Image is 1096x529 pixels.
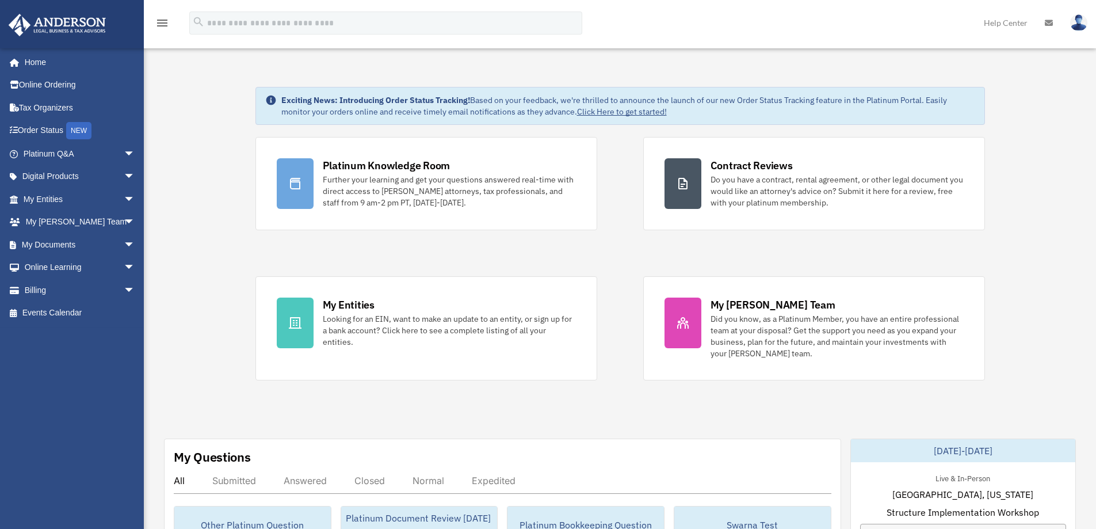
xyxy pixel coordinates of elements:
[124,233,147,257] span: arrow_drop_down
[643,137,985,230] a: Contract Reviews Do you have a contract, rental agreement, or other legal document you would like...
[124,165,147,189] span: arrow_drop_down
[8,279,152,302] a: Billingarrow_drop_down
[892,488,1033,501] span: [GEOGRAPHIC_DATA], [US_STATE]
[212,475,256,486] div: Submitted
[8,74,152,97] a: Online Ordering
[8,233,152,256] a: My Documentsarrow_drop_down
[1070,14,1087,31] img: User Pic
[8,211,152,234] a: My [PERSON_NAME] Teamarrow_drop_down
[8,119,152,143] a: Order StatusNEW
[354,475,385,486] div: Closed
[413,475,444,486] div: Normal
[192,16,205,28] i: search
[711,174,964,208] div: Do you have a contract, rental agreement, or other legal document you would like an attorney's ad...
[255,276,597,380] a: My Entities Looking for an EIN, want to make an update to an entity, or sign up for a bank accoun...
[124,211,147,234] span: arrow_drop_down
[8,188,152,211] a: My Entitiesarrow_drop_down
[5,14,109,36] img: Anderson Advisors Platinum Portal
[711,313,964,359] div: Did you know, as a Platinum Member, you have an entire professional team at your disposal? Get th...
[472,475,515,486] div: Expedited
[155,16,169,30] i: menu
[124,256,147,280] span: arrow_drop_down
[887,505,1039,519] span: Structure Implementation Workshop
[8,96,152,119] a: Tax Organizers
[155,20,169,30] a: menu
[851,439,1075,462] div: [DATE]-[DATE]
[323,298,375,312] div: My Entities
[711,158,793,173] div: Contract Reviews
[8,142,152,165] a: Platinum Q&Aarrow_drop_down
[711,298,835,312] div: My [PERSON_NAME] Team
[643,276,985,380] a: My [PERSON_NAME] Team Did you know, as a Platinum Member, you have an entire professional team at...
[124,188,147,211] span: arrow_drop_down
[8,256,152,279] a: Online Learningarrow_drop_down
[284,475,327,486] div: Answered
[8,302,152,325] a: Events Calendar
[255,137,597,230] a: Platinum Knowledge Room Further your learning and get your questions answered real-time with dire...
[281,94,975,117] div: Based on your feedback, we're thrilled to announce the launch of our new Order Status Tracking fe...
[124,279,147,302] span: arrow_drop_down
[8,51,147,74] a: Home
[174,475,185,486] div: All
[926,471,999,484] div: Live & In-Person
[8,165,152,188] a: Digital Productsarrow_drop_down
[66,122,91,139] div: NEW
[323,313,576,348] div: Looking for an EIN, want to make an update to an entity, or sign up for a bank account? Click her...
[281,95,470,105] strong: Exciting News: Introducing Order Status Tracking!
[124,142,147,166] span: arrow_drop_down
[323,174,576,208] div: Further your learning and get your questions answered real-time with direct access to [PERSON_NAM...
[577,106,667,117] a: Click Here to get started!
[174,448,251,466] div: My Questions
[323,158,450,173] div: Platinum Knowledge Room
